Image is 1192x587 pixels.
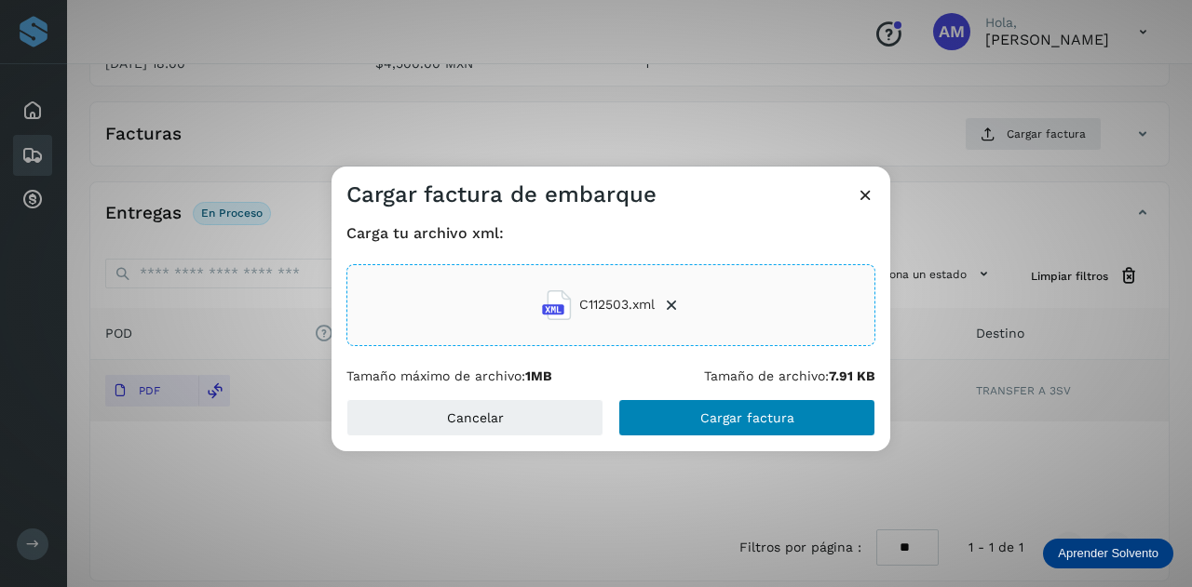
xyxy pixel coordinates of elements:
span: Cancelar [447,411,504,424]
h4: Carga tu archivo xml: [346,224,875,242]
h3: Cargar factura de embarque [346,181,657,208]
div: Aprender Solvento [1043,539,1173,568]
p: Tamaño máximo de archivo: [346,368,552,384]
span: C112503.xml [579,295,655,314]
b: 1MB [525,368,552,383]
p: Aprender Solvento [1058,546,1158,561]
p: Tamaño de archivo: [704,368,875,384]
span: Cargar factura [700,411,794,424]
button: Cancelar [346,399,603,436]
button: Cargar factura [618,399,875,436]
b: 7.91 KB [829,368,875,383]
